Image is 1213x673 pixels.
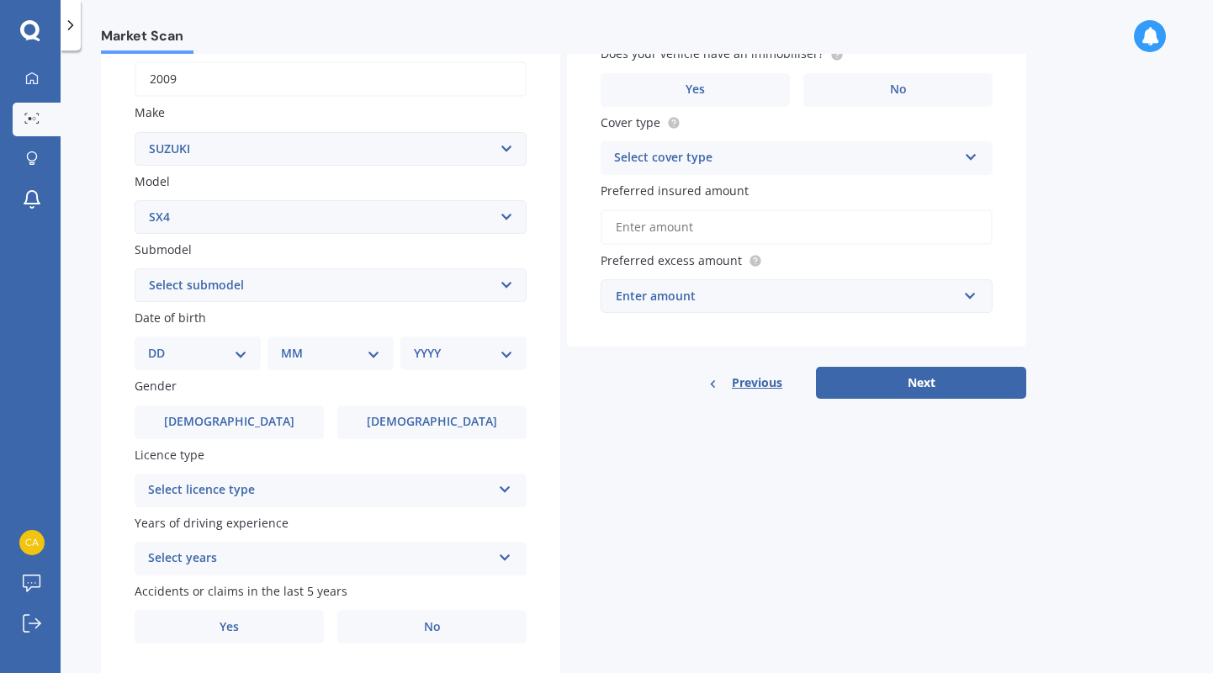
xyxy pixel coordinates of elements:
div: Select cover type [614,148,957,168]
span: Cover type [601,114,660,130]
span: No [424,620,441,634]
span: Previous [732,370,782,395]
span: Preferred insured amount [601,183,749,199]
span: Yes [220,620,239,634]
span: Model [135,173,170,189]
span: Preferred excess amount [601,252,742,268]
span: Submodel [135,241,192,257]
span: [DEMOGRAPHIC_DATA] [164,415,294,429]
span: Licence type [135,447,204,463]
span: Date of birth [135,310,206,326]
div: Select years [148,548,491,569]
span: Accidents or claims in the last 5 years [135,583,347,599]
span: Does your vehicle have an immobiliser? [601,46,824,62]
img: 59a3794e7569743263e10d0e206efdc1 [19,530,45,555]
span: Make [135,105,165,121]
span: No [890,82,907,97]
span: Yes [686,82,705,97]
div: Enter amount [616,287,957,305]
span: [DEMOGRAPHIC_DATA] [367,415,497,429]
input: YYYY [135,61,527,97]
button: Next [816,367,1026,399]
span: Market Scan [101,28,193,50]
div: Select licence type [148,480,491,501]
input: Enter amount [601,209,993,245]
span: Gender [135,379,177,395]
span: Years of driving experience [135,515,289,531]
